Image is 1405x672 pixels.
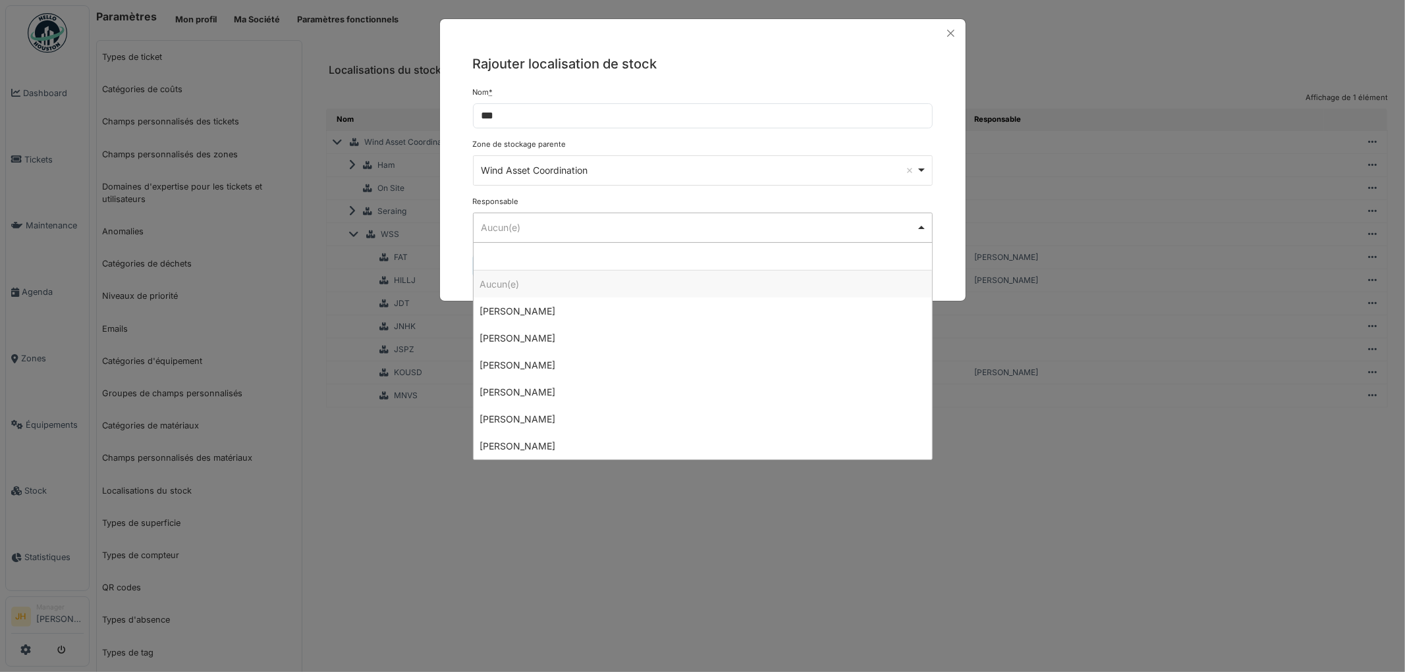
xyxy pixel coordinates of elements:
div: [PERSON_NAME] [474,351,932,378]
button: Remove item: '2353' [903,164,916,177]
label: Zone de stockage parente [473,139,566,150]
label: Responsable [473,196,519,207]
div: [PERSON_NAME] [474,432,932,459]
abbr: Requis [489,88,493,97]
div: [PERSON_NAME] [474,378,932,405]
div: [PERSON_NAME] [474,324,932,351]
div: [PERSON_NAME] [474,297,932,324]
div: [PERSON_NAME] [474,405,932,432]
div: Aucun(e) [474,271,932,297]
div: Aucun(e) [481,220,916,234]
input: Aucun(e) [474,243,932,271]
div: Wind Asset Coordination [481,163,916,177]
h5: Rajouter localisation de stock [473,54,933,74]
label: Nom [473,87,493,98]
button: Close [942,24,960,42]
